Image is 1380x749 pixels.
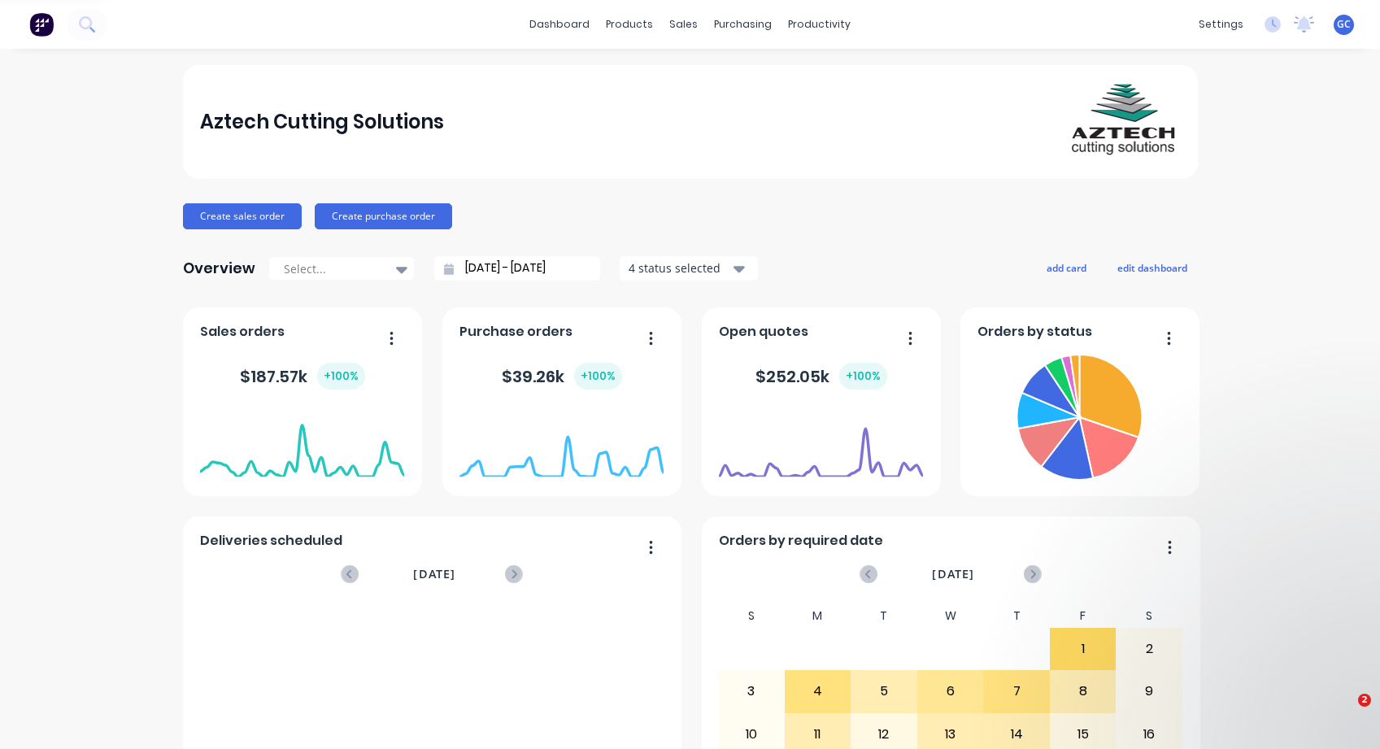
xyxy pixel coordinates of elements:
div: 3 [719,671,784,712]
div: products [598,12,661,37]
div: productivity [780,12,859,37]
span: Orders by required date [719,531,883,551]
div: $ 39.26k [502,363,622,390]
button: Create purchase order [315,203,452,229]
div: T [851,604,917,628]
img: Factory [29,12,54,37]
span: 2 [1358,694,1371,707]
div: settings [1191,12,1252,37]
div: 4 status selected [629,259,731,277]
button: add card [1036,257,1097,278]
span: Open quotes [719,322,808,342]
div: $ 187.57k [240,363,365,390]
div: purchasing [706,12,780,37]
div: 6 [918,671,983,712]
div: 5 [851,671,916,712]
div: T [983,604,1050,628]
div: + 100 % [839,363,887,390]
div: sales [661,12,706,37]
div: S [718,604,785,628]
div: 1 [1051,629,1116,669]
div: 8 [1051,671,1116,712]
span: Sales orders [200,322,285,342]
div: 7 [984,671,1049,712]
img: Aztech Cutting Solutions [1066,65,1180,179]
button: Create sales order [183,203,302,229]
a: dashboard [521,12,598,37]
span: Orders by status [977,322,1092,342]
span: [DATE] [413,565,455,583]
span: Deliveries scheduled [200,531,342,551]
div: + 100 % [574,363,622,390]
span: GC [1337,17,1351,32]
div: F [1050,604,1117,628]
span: Purchase orders [459,322,572,342]
div: + 100 % [317,363,365,390]
div: $ 252.05k [755,363,887,390]
button: edit dashboard [1107,257,1198,278]
div: Overview [183,252,255,285]
div: M [785,604,851,628]
button: 4 status selected [620,256,758,281]
span: [DATE] [932,565,974,583]
div: W [917,604,984,628]
div: 4 [786,671,851,712]
iframe: Intercom live chat [1325,694,1364,733]
div: Aztech Cutting Solutions [200,106,444,138]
